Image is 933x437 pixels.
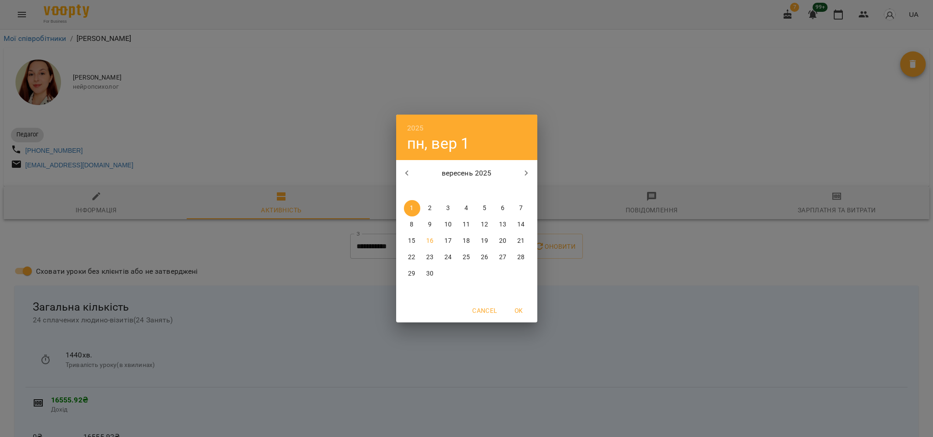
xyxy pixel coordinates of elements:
[481,220,488,229] p: 12
[404,186,420,196] span: пн
[440,216,457,233] button: 10
[463,236,470,246] p: 18
[495,249,511,266] button: 27
[407,134,470,153] button: пн, вер 1
[464,204,468,213] p: 4
[477,200,493,216] button: 5
[517,236,525,246] p: 21
[444,220,452,229] p: 10
[513,216,530,233] button: 14
[459,249,475,266] button: 25
[481,253,488,262] p: 26
[477,233,493,249] button: 19
[481,236,488,246] p: 19
[404,200,420,216] button: 1
[440,233,457,249] button: 17
[408,253,415,262] p: 22
[422,216,438,233] button: 9
[513,249,530,266] button: 28
[426,236,433,246] p: 16
[517,253,525,262] p: 28
[422,266,438,282] button: 30
[444,253,452,262] p: 24
[495,216,511,233] button: 13
[495,233,511,249] button: 20
[404,266,420,282] button: 29
[463,220,470,229] p: 11
[407,122,424,135] button: 2025
[426,269,433,278] p: 30
[469,302,500,319] button: Cancel
[410,220,413,229] p: 8
[418,168,515,179] p: вересень 2025
[477,249,493,266] button: 26
[408,236,415,246] p: 15
[499,236,506,246] p: 20
[513,233,530,249] button: 21
[408,269,415,278] p: 29
[426,253,433,262] p: 23
[501,204,505,213] p: 6
[517,220,525,229] p: 14
[410,204,413,213] p: 1
[495,200,511,216] button: 6
[422,233,438,249] button: 16
[404,249,420,266] button: 22
[477,216,493,233] button: 12
[446,204,450,213] p: 3
[440,186,457,196] span: ср
[519,204,523,213] p: 7
[463,253,470,262] p: 25
[459,200,475,216] button: 4
[495,186,511,196] span: сб
[444,236,452,246] p: 17
[440,200,457,216] button: 3
[440,249,457,266] button: 24
[422,249,438,266] button: 23
[472,305,497,316] span: Cancel
[459,186,475,196] span: чт
[422,200,438,216] button: 2
[459,233,475,249] button: 18
[483,204,486,213] p: 5
[499,220,506,229] p: 13
[477,186,493,196] span: пт
[428,204,432,213] p: 2
[422,186,438,196] span: вт
[404,233,420,249] button: 15
[513,186,530,196] span: нд
[404,216,420,233] button: 8
[505,302,534,319] button: OK
[513,200,530,216] button: 7
[499,253,506,262] p: 27
[428,220,432,229] p: 9
[508,305,530,316] span: OK
[459,216,475,233] button: 11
